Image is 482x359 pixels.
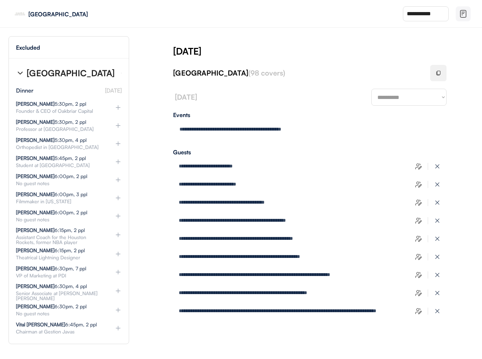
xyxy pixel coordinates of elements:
img: x-close%20%283%29.svg [434,181,441,188]
div: 6:00pm, 2 ppl [16,174,87,179]
strong: [PERSON_NAME] [16,303,55,309]
div: 5:30pm, 2 ppl [16,101,86,106]
img: plus%20%281%29.svg [115,250,122,258]
div: Theatrical Lightning Designer [16,255,103,260]
font: [DATE] [175,93,197,101]
img: x-close%20%283%29.svg [434,235,441,242]
div: [GEOGRAPHIC_DATA] [27,69,115,77]
div: Founder & CEO of Oakbriar Capital [16,109,103,114]
img: x-close%20%283%29.svg [434,271,441,278]
div: 5:45pm, 2 ppl [16,156,86,161]
div: Dinner [16,88,33,93]
img: plus%20%281%29.svg [115,306,122,314]
img: plus%20%281%29.svg [115,176,122,183]
strong: [PERSON_NAME] [16,101,55,107]
img: users-edit.svg [415,181,422,188]
div: Excluded [16,45,40,50]
img: plus%20%281%29.svg [115,212,122,220]
img: x-close%20%283%29.svg [434,217,441,224]
div: Guests [173,149,447,155]
div: 5:30pm, 2 ppl [16,120,86,125]
div: Assistant Coach for the Houston Rockets, former NBA player [16,235,103,245]
img: x-close%20%283%29.svg [434,308,441,315]
div: 6:15pm, 2 ppl [16,228,85,233]
img: plus%20%281%29.svg [115,194,122,201]
div: VP of Marketing at PDI [16,273,103,278]
img: file-02.svg [459,10,467,18]
font: (98 covers) [248,68,285,77]
img: plus%20%281%29.svg [115,140,122,147]
img: users-edit.svg [415,217,422,224]
div: No guest notes [16,217,103,222]
strong: [PERSON_NAME] [16,155,55,161]
img: x-close%20%283%29.svg [434,289,441,297]
div: 6:30pm, 7 ppl [16,266,86,271]
img: users-edit.svg [415,163,422,170]
strong: [PERSON_NAME] [16,247,55,253]
img: plus%20%281%29.svg [115,325,122,332]
div: Professor at [GEOGRAPHIC_DATA] [16,127,103,132]
div: Filmmaker in [US_STATE] [16,199,103,204]
strong: [PERSON_NAME] [16,119,55,125]
div: 6:30pm, 2 ppl [16,304,87,309]
img: x-close%20%283%29.svg [434,163,441,170]
img: plus%20%281%29.svg [115,269,122,276]
div: No guest notes [16,181,103,186]
div: 5:30pm, 4 ppl [16,138,87,143]
img: users-edit.svg [415,235,422,242]
img: users-edit.svg [415,199,422,206]
strong: [PERSON_NAME] [16,191,55,197]
strong: Vital [PERSON_NAME] [16,321,65,327]
img: x-close%20%283%29.svg [434,199,441,206]
div: Chairman at Gestion Javas [16,329,103,334]
div: 6:45pm, 2 ppl [16,322,97,327]
font: [DATE] [105,87,122,94]
img: chevron-right%20%281%29.svg [16,69,24,77]
div: 6:30pm, 4 ppl [16,284,87,289]
div: [GEOGRAPHIC_DATA] [28,11,118,17]
div: 6:15pm, 2 ppl [16,248,85,253]
img: users-edit.svg [415,271,422,278]
div: 6:00pm, 2 ppl [16,210,87,215]
img: plus%20%281%29.svg [115,231,122,238]
div: Student at [GEOGRAPHIC_DATA] [16,163,103,168]
div: No guest notes [16,311,103,316]
strong: [PERSON_NAME] [16,265,55,271]
div: Senior Associate at [PERSON_NAME] [PERSON_NAME] [16,291,103,301]
div: Events [173,112,447,118]
img: plus%20%281%29.svg [115,158,122,165]
img: plus%20%281%29.svg [115,104,122,111]
div: [DATE] [173,45,482,57]
img: users-edit.svg [415,253,422,260]
img: users-edit.svg [415,308,422,315]
img: plus%20%281%29.svg [115,122,122,129]
img: eleven-madison-park-new-york-ny-logo-1.jpg [14,8,26,20]
div: 6:00pm, 3 ppl [16,192,87,197]
div: Orthopedist in [GEOGRAPHIC_DATA] [16,145,103,150]
strong: [PERSON_NAME] [16,283,55,289]
div: [GEOGRAPHIC_DATA] [173,68,422,78]
strong: [PERSON_NAME] [16,209,55,215]
img: plus%20%281%29.svg [115,287,122,294]
img: x-close%20%283%29.svg [434,253,441,260]
strong: [PERSON_NAME] [16,137,55,143]
img: users-edit.svg [415,289,422,297]
strong: [PERSON_NAME] [16,173,55,179]
strong: [PERSON_NAME] [16,227,55,233]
